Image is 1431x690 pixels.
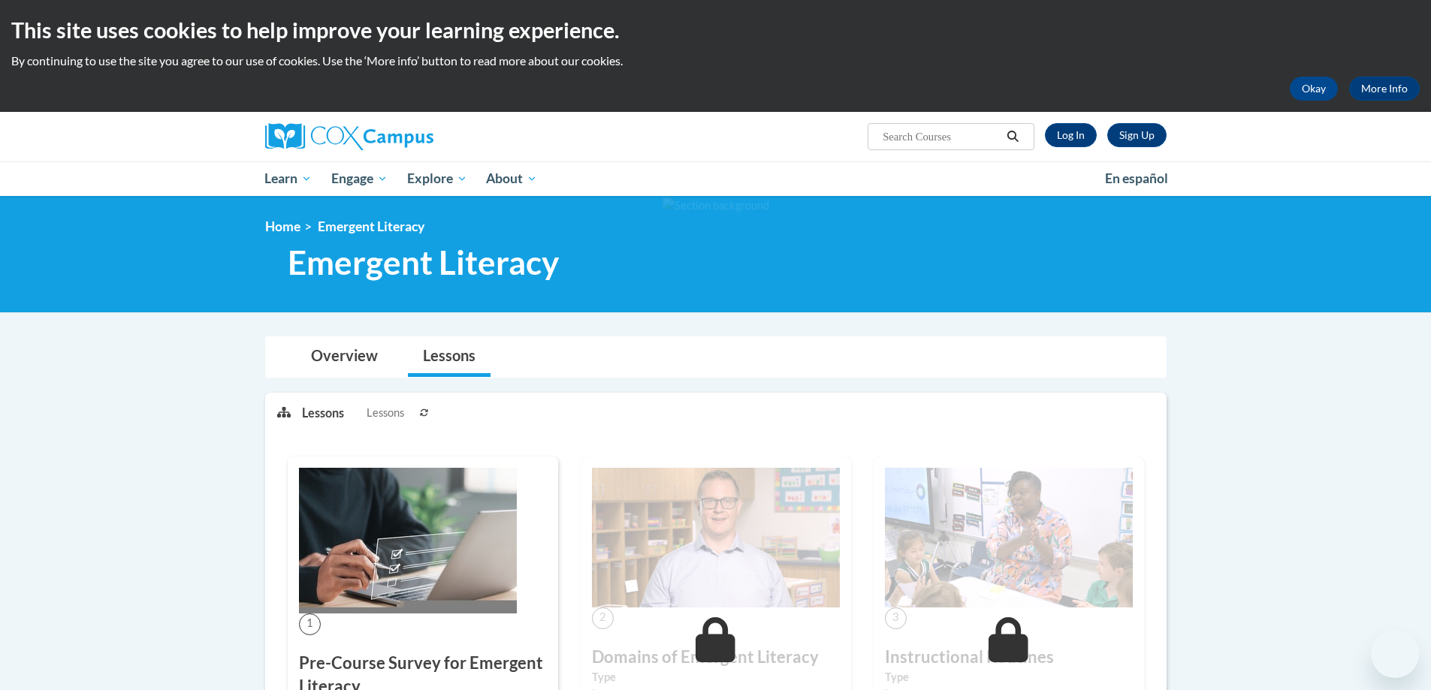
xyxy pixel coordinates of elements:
[1107,123,1167,147] a: Register
[331,170,388,188] span: Engage
[1349,77,1420,101] a: More Info
[1371,630,1419,678] iframe: Button to launch messaging window
[318,218,424,234] span: Emergent Literacy
[367,405,404,421] span: Lessons
[296,337,393,377] a: Overview
[265,123,433,150] img: Cox Campus
[592,468,840,607] img: Course Image
[299,613,321,635] span: 1
[486,170,537,188] span: About
[302,405,344,421] p: Lessons
[243,161,1189,196] div: Main menu
[1095,163,1178,194] a: En español
[1290,77,1338,101] button: Okay
[11,53,1420,69] p: By continuing to use the site you agree to our use of cookies. Use the ‘More info’ button to read...
[881,128,1001,146] input: Search Courses
[592,669,840,685] label: Type
[663,197,769,214] img: Section background
[592,646,840,669] h3: Domains of Emergent Literacy
[408,337,491,377] a: Lessons
[476,161,547,196] a: About
[299,468,517,613] img: Course Image
[885,468,1133,607] img: Course Image
[885,646,1133,669] h3: Instructional Routines
[264,170,312,188] span: Learn
[397,161,477,196] a: Explore
[255,161,322,196] a: Learn
[265,123,551,150] a: Cox Campus
[288,243,559,282] span: Emergent Literacy
[592,607,614,629] span: 2
[885,669,1133,685] label: Type
[265,218,300,234] a: Home
[11,15,1420,45] h2: This site uses cookies to help improve your learning experience.
[1105,170,1168,186] span: En español
[407,170,467,188] span: Explore
[1001,128,1024,146] button: Search
[1045,123,1097,147] a: Log In
[322,161,397,196] a: Engage
[885,607,907,629] span: 3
